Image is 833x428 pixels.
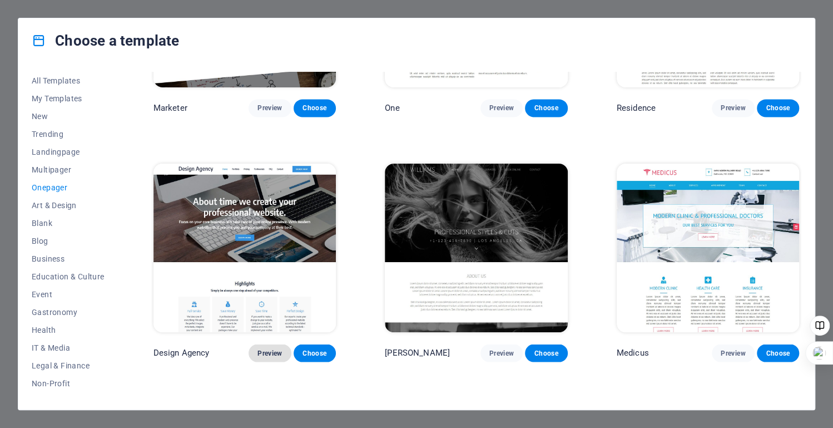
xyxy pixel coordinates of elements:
[32,161,105,179] button: Multipager
[32,357,105,375] button: Legal & Finance
[480,99,523,117] button: Preview
[489,348,514,357] span: Preview
[153,164,336,332] img: Design Agency
[32,232,105,250] button: Blog
[32,112,105,121] span: New
[617,347,649,358] p: Medicus
[32,321,105,339] button: Health
[766,348,790,357] span: Choose
[712,344,754,362] button: Preview
[721,348,745,357] span: Preview
[617,164,799,332] img: Medicus
[712,99,754,117] button: Preview
[32,143,105,161] button: Landingpage
[32,196,105,214] button: Art & Design
[32,147,105,156] span: Landingpage
[525,99,567,117] button: Choose
[32,339,105,357] button: IT & Media
[32,343,105,352] span: IT & Media
[32,107,105,125] button: New
[32,130,105,139] span: Trending
[32,125,105,143] button: Trending
[32,183,105,192] span: Onepager
[32,268,105,286] button: Education & Culture
[153,347,210,358] p: Design Agency
[294,344,336,362] button: Choose
[480,344,523,362] button: Preview
[32,165,105,174] span: Multipager
[489,104,514,112] span: Preview
[32,361,105,370] span: Legal & Finance
[32,272,105,281] span: Education & Culture
[534,104,558,112] span: Choose
[32,286,105,303] button: Event
[757,99,799,117] button: Choose
[32,94,105,103] span: My Templates
[32,303,105,321] button: Gastronomy
[257,348,282,357] span: Preview
[32,76,105,85] span: All Templates
[32,290,105,299] span: Event
[32,375,105,392] button: Non-Profit
[32,254,105,263] span: Business
[32,219,105,228] span: Blank
[32,179,105,196] button: Onepager
[249,344,291,362] button: Preview
[757,344,799,362] button: Choose
[617,102,656,114] p: Residence
[385,102,399,114] p: One
[32,308,105,317] span: Gastronomy
[32,250,105,268] button: Business
[153,102,187,114] p: Marketer
[32,237,105,245] span: Blog
[32,379,105,388] span: Non-Profit
[303,348,327,357] span: Choose
[32,32,179,50] h4: Choose a template
[32,214,105,232] button: Blank
[721,104,745,112] span: Preview
[534,348,558,357] span: Choose
[32,201,105,210] span: Art & Design
[249,99,291,117] button: Preview
[385,347,450,358] p: [PERSON_NAME]
[32,392,105,410] button: Performance
[32,90,105,107] button: My Templates
[303,104,327,112] span: Choose
[257,104,282,112] span: Preview
[525,344,567,362] button: Choose
[32,72,105,90] button: All Templates
[766,104,790,112] span: Choose
[385,164,567,332] img: Williams
[32,326,105,334] span: Health
[294,99,336,117] button: Choose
